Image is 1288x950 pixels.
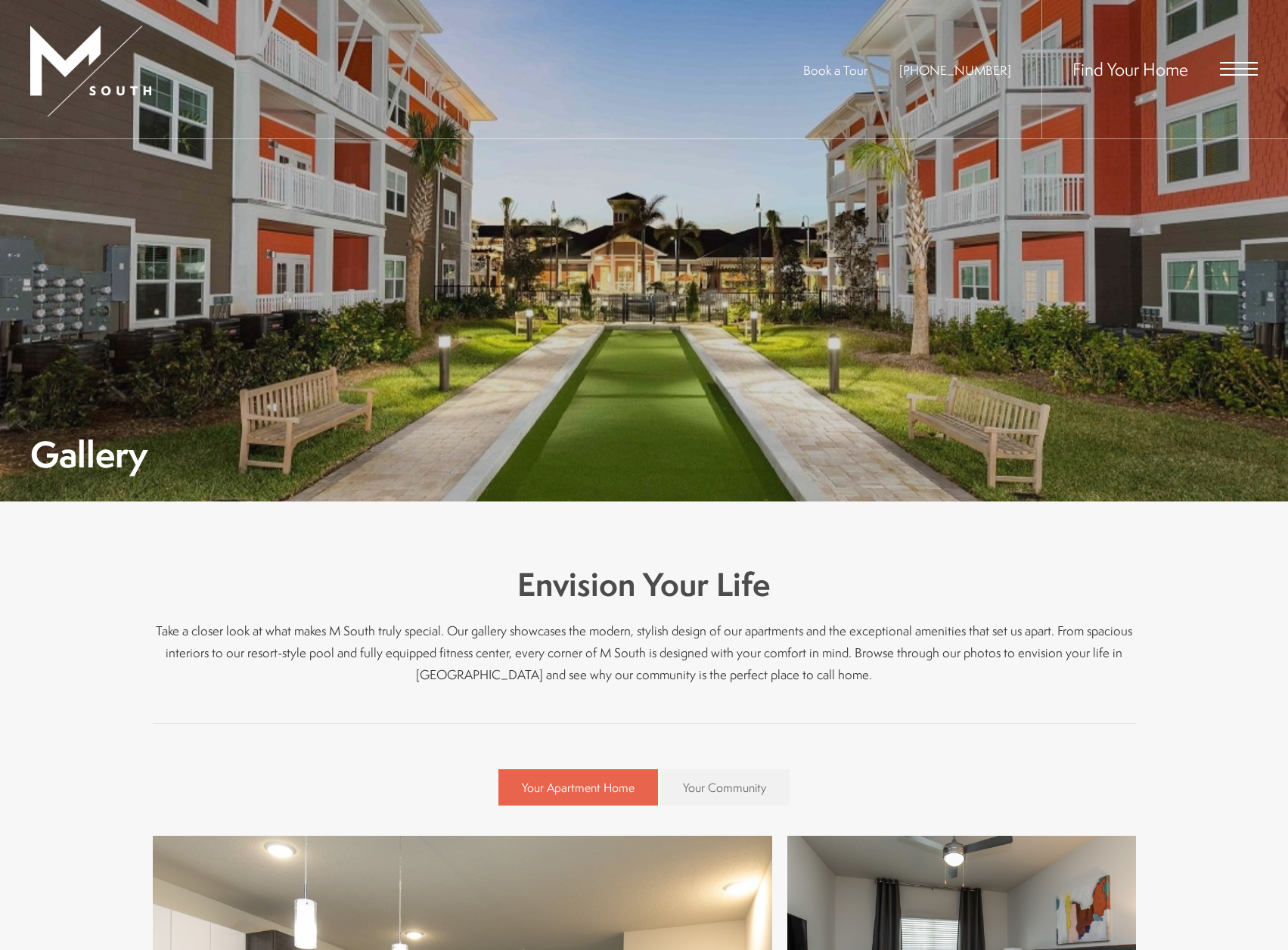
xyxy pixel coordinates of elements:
[803,61,867,79] a: Book a Tour
[153,619,1136,685] p: Take a closer look at what makes M South truly special. Our gallery showcases the modern, stylish...
[899,61,1011,79] span: [PHONE_NUMBER]
[30,437,147,471] h1: Gallery
[899,61,1011,79] a: Call Us at 813-570-8014
[1072,57,1188,81] a: Find Your Home
[153,562,1136,607] h3: Envision Your Life
[660,769,790,806] a: Your Community
[1220,62,1258,76] button: Open Menu
[30,26,151,116] img: MSouth
[683,779,766,796] span: Your Community
[498,769,658,806] a: Your Apartment Home
[522,779,635,796] span: Your Apartment Home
